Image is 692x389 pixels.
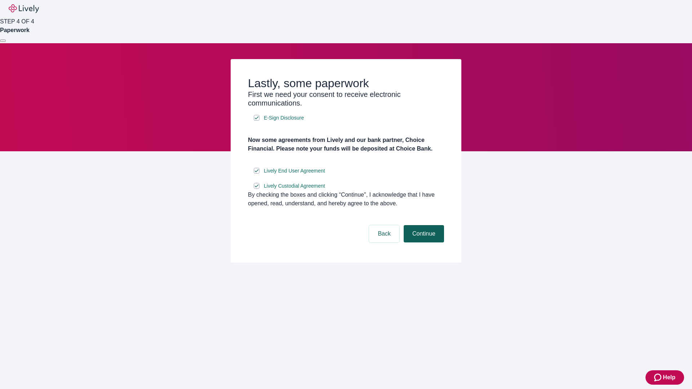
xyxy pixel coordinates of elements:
span: Lively End User Agreement [264,167,325,175]
a: e-sign disclosure document [262,113,305,122]
a: e-sign disclosure document [262,182,327,191]
h3: First we need your consent to receive electronic communications. [248,90,444,107]
div: By checking the boxes and clicking “Continue", I acknowledge that I have opened, read, understand... [248,191,444,208]
a: e-sign disclosure document [262,166,327,175]
span: Lively Custodial Agreement [264,182,325,190]
h4: Now some agreements from Lively and our bank partner, Choice Financial. Please note your funds wi... [248,136,444,153]
button: Continue [404,225,444,242]
img: Lively [9,4,39,13]
span: E-Sign Disclosure [264,114,304,122]
button: Back [369,225,399,242]
svg: Zendesk support icon [654,373,663,382]
span: Help [663,373,675,382]
button: Zendesk support iconHelp [646,370,684,385]
h2: Lastly, some paperwork [248,76,444,90]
